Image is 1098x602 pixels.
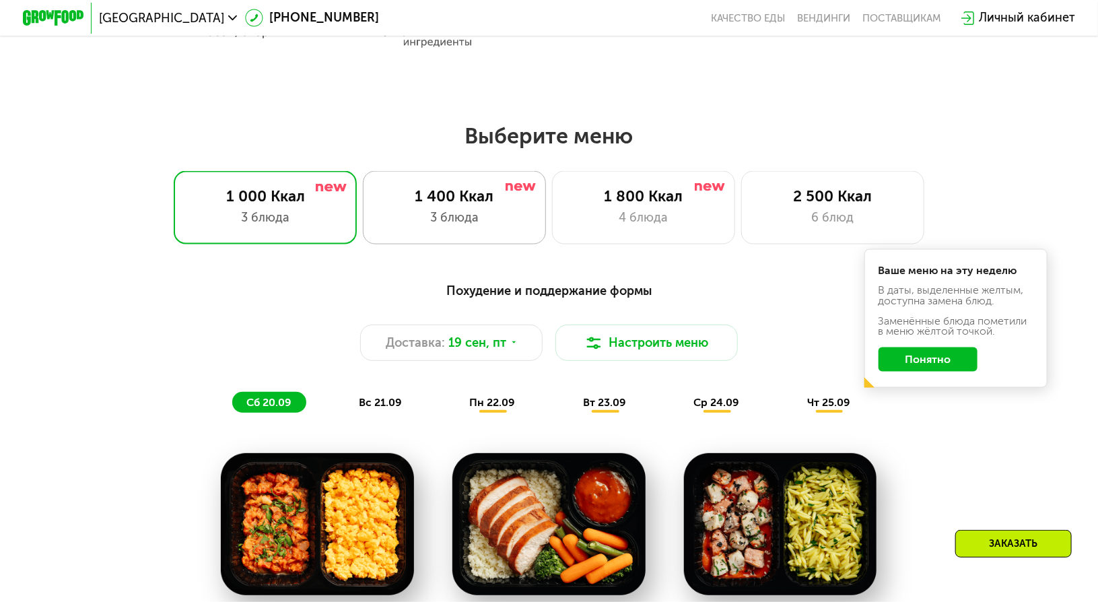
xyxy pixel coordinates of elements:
button: Настроить меню [555,325,739,361]
a: Качество еды [711,12,785,24]
span: чт 25.09 [807,396,850,409]
a: Вендинги [797,12,850,24]
span: вс 21.09 [359,396,402,409]
div: 6 блюд [757,209,909,227]
div: Заказать [955,530,1072,558]
div: 1 400 Ккал [379,187,530,205]
div: 3 блюда [379,209,530,227]
div: В даты, выделенные желтым, доступна замена блюд. [879,285,1034,306]
div: Личный кабинет [979,9,1075,27]
div: 4 блюда [568,209,720,227]
span: вт 23.09 [583,396,626,409]
span: [GEOGRAPHIC_DATA] [99,12,224,24]
span: Доставка: [386,334,446,352]
div: 1 000 Ккал [190,187,341,205]
div: поставщикам [863,12,942,24]
span: сб 20.09 [246,396,291,409]
div: 2 500 Ккал [757,187,909,205]
span: 19 сен, пт [448,334,506,352]
h2: Выберите меню [48,123,1049,149]
span: пн 22.09 [470,396,516,409]
div: 1 800 Ккал [568,187,720,205]
a: [PHONE_NUMBER] [245,9,379,27]
div: Заменённые блюда пометили в меню жёлтой точкой. [879,316,1034,337]
span: ср 24.09 [693,396,739,409]
button: Понятно [879,347,977,372]
div: 3 блюда [190,209,341,227]
div: Ваше меню на эту неделю [879,265,1034,276]
div: Похудение и поддержание формы [98,281,1000,300]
